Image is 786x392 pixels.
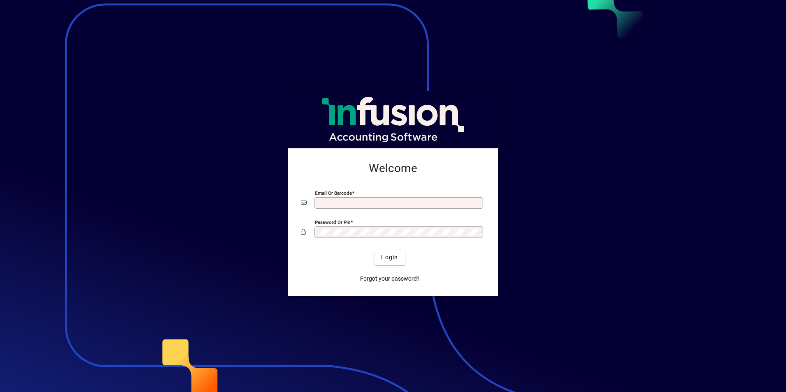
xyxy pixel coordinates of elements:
mat-label: Password or Pin [315,219,350,225]
span: Forgot your password? [360,274,420,283]
span: Login [381,253,398,262]
h2: Welcome [301,161,485,175]
button: Login [375,250,405,265]
mat-label: Email or Barcode [315,190,352,196]
a: Forgot your password? [357,272,423,286]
